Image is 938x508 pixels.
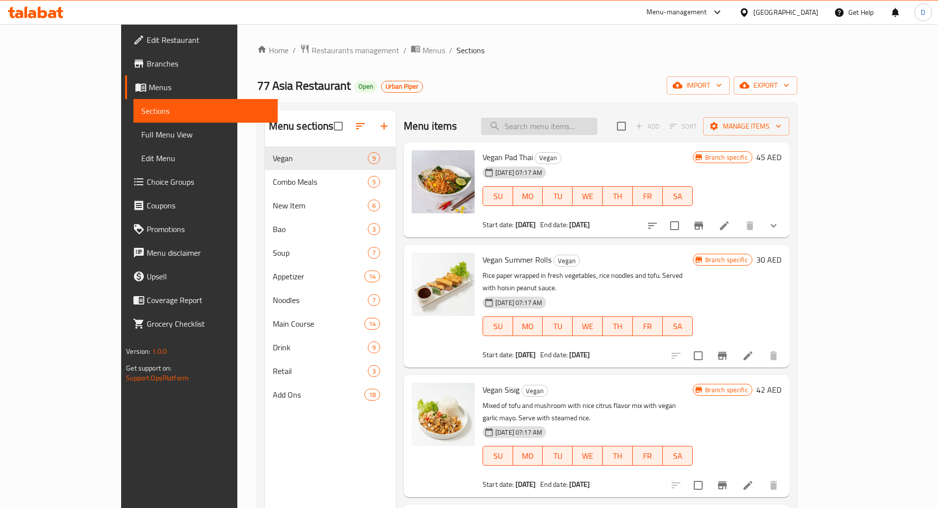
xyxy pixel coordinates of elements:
span: 1.0.0 [152,345,167,358]
button: delete [762,474,785,497]
li: / [403,44,407,56]
span: Sort sections [349,114,372,138]
div: Drink [273,341,368,353]
h6: 30 AED [756,253,781,267]
span: Noodles [273,294,368,306]
span: 9 [368,154,380,163]
span: Branch specific [701,255,752,265]
nav: breadcrumb [257,44,797,57]
span: MO [517,449,539,463]
span: FR [637,189,659,203]
span: TU [547,319,569,334]
button: FR [633,186,663,206]
a: Menu disclaimer [125,241,278,265]
span: SU [487,189,509,203]
button: WE [573,186,603,206]
div: items [368,365,380,377]
button: MO [513,186,543,206]
a: Branches [125,52,278,75]
span: Grocery Checklist [147,318,270,330]
div: Open [355,81,377,93]
svg: Show Choices [768,220,779,232]
a: Edit menu item [742,479,754,491]
button: Manage items [703,117,789,135]
a: Sections [133,99,278,123]
span: 3 [368,225,380,234]
div: Vegan [553,255,580,267]
span: Upsell [147,271,270,282]
button: Branch-specific-item [687,214,711,237]
span: SA [667,319,689,334]
div: Noodles7 [265,288,396,312]
span: 7 [368,248,380,258]
span: Coverage Report [147,294,270,306]
span: Sections [456,44,485,56]
div: Drink9 [265,336,396,359]
div: Retail3 [265,359,396,383]
span: Combo Meals [273,176,368,188]
span: Bao [273,223,368,235]
div: items [368,294,380,306]
span: Vegan [535,152,561,164]
span: WE [577,319,599,334]
span: [DATE] 07:17 AM [491,298,546,307]
span: Appetizer [273,271,364,282]
button: SA [663,446,693,466]
button: TH [603,316,633,336]
div: Appetizer14 [265,265,396,288]
span: Vegan [522,385,548,397]
button: SA [663,186,693,206]
span: Select to update [664,215,685,236]
span: [DATE] 07:17 AM [491,428,546,437]
button: WE [573,446,603,466]
span: Vegan Pad Thai [483,150,533,165]
a: Edit menu item [718,220,730,232]
div: Combo Meals5 [265,170,396,194]
span: 9 [368,343,380,352]
span: TH [607,189,629,203]
h6: 42 AED [756,383,781,397]
span: SA [667,449,689,463]
span: Menu disclaimer [147,247,270,259]
span: SA [667,189,689,203]
span: SU [487,449,509,463]
button: Branch-specific-item [711,344,734,368]
span: 7 [368,296,380,305]
span: Version: [126,345,150,358]
div: Vegan [535,152,561,164]
h2: Menu items [404,119,457,134]
div: items [364,318,380,330]
button: Branch-specific-item [711,474,734,497]
button: SU [483,186,513,206]
li: / [449,44,453,56]
p: Mixed of tofu and mushroom with nice citrus flavor mix with vegan garlic mayo. Serve with steamed... [483,400,693,424]
button: TU [543,186,573,206]
a: Promotions [125,217,278,241]
button: SU [483,446,513,466]
div: New Item6 [265,194,396,217]
b: [DATE] [516,218,536,231]
button: TU [543,446,573,466]
button: TU [543,316,573,336]
span: New Item [273,200,368,211]
div: Menu-management [647,6,707,18]
span: Promotions [147,223,270,235]
p: Rice paper wrapped in fresh vegetables, rice noodles and tofu. Served with hoisin peanut sauce. [483,270,693,294]
span: Branch specific [701,385,752,395]
span: Vegan Summer Rolls [483,252,551,267]
span: End date: [540,478,568,491]
span: Select all sections [328,116,349,136]
span: Coupons [147,200,270,211]
div: items [368,176,380,188]
button: import [667,76,730,95]
button: MO [513,446,543,466]
div: Retail [273,365,368,377]
b: [DATE] [569,348,590,361]
span: End date: [540,218,568,231]
span: Add Ons [273,389,364,401]
span: Branch specific [701,153,752,162]
span: MO [517,319,539,334]
span: 77 Asia Restaurant [257,74,351,97]
button: delete [738,214,762,237]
